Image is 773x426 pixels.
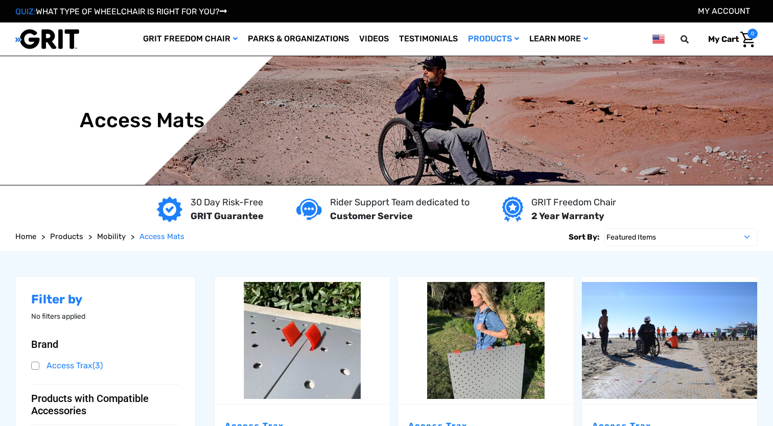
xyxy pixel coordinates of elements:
[531,210,604,222] strong: 2 Year Warranty
[139,232,184,241] span: Access Mats
[531,196,616,209] p: GRIT Freedom Chair
[296,199,322,220] img: Customer service
[582,282,757,399] img: Access Trax Mats
[215,277,390,404] a: Extra Velcro Hinges by Access Trax,$12.00
[747,29,758,39] span: 0
[191,196,264,209] p: 30 Day Risk-Free
[15,7,36,16] span: QUIZ:
[463,22,524,56] a: Products
[708,34,739,44] span: My Cart
[138,22,243,56] a: GRIT Freedom Chair
[31,338,180,350] button: Brand
[80,108,204,133] h1: Access Mats
[652,33,665,45] img: us.png
[50,231,83,243] a: Products
[215,282,390,399] img: Extra Velcro Hinges by Access Trax
[330,196,470,209] p: Rider Support Team dedicated to
[740,32,755,48] img: Cart
[354,22,394,56] a: Videos
[698,6,750,16] a: Account
[15,29,79,50] img: GRIT All-Terrain Wheelchair and Mobility Equipment
[524,22,593,56] a: Learn More
[31,392,180,417] button: Products with Compatible Accessories
[97,232,126,241] span: Mobility
[31,392,172,417] span: Products with Compatible Accessories
[157,197,182,222] img: GRIT Guarantee
[685,29,700,50] input: Search
[31,311,180,322] p: No filters applied
[97,231,126,243] a: Mobility
[139,231,184,243] a: Access Mats
[569,228,599,246] label: Sort By:
[502,197,523,222] img: Year warranty
[92,361,103,370] span: (3)
[330,210,413,222] strong: Customer Service
[15,7,227,16] a: QUIZ:WHAT TYPE OF WHEELCHAIR IS RIGHT FOR YOU?
[398,282,573,399] img: Carrying Strap by Access Trax
[191,210,264,222] strong: GRIT Guarantee
[50,232,83,241] span: Products
[15,231,36,243] a: Home
[243,22,354,56] a: Parks & Organizations
[700,29,758,50] a: Cart with 0 items
[31,292,180,307] h2: Filter by
[15,232,36,241] span: Home
[31,338,58,350] span: Brand
[394,22,463,56] a: Testimonials
[31,358,180,373] a: Access Trax(3)
[398,277,573,404] a: Carrying Strap by Access Trax,$30.00
[582,277,757,404] a: Access Trax Mats,$77.00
